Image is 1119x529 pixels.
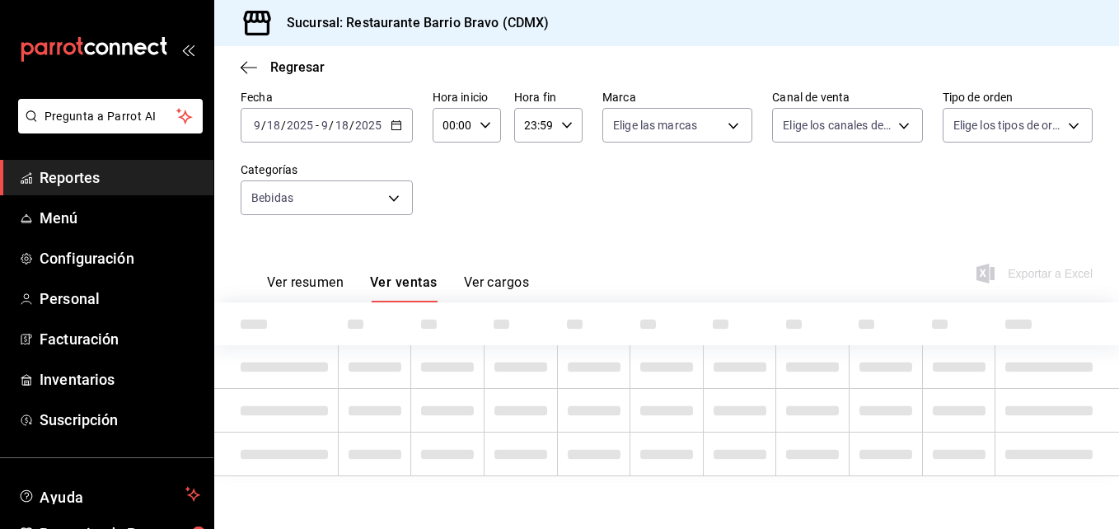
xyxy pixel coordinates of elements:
[261,119,266,132] span: /
[286,119,314,132] input: ----
[316,119,319,132] span: -
[281,119,286,132] span: /
[12,119,203,137] a: Pregunta a Parrot AI
[274,13,549,33] h3: Sucursal: Restaurante Barrio Bravo (CDMX)
[40,209,78,227] font: Menú
[40,485,179,504] span: Ayuda
[354,119,382,132] input: ----
[464,274,530,302] button: Ver cargos
[40,250,134,267] font: Configuración
[18,99,203,133] button: Pregunta a Parrot AI
[241,91,413,103] label: Fecha
[267,274,344,302] button: Ver resumen
[40,330,119,348] font: Facturación
[943,91,1093,103] label: Tipo de orden
[253,119,261,132] input: --
[783,117,892,133] span: Elige los canales de venta
[329,119,334,132] span: /
[40,290,100,307] font: Personal
[602,91,752,103] label: Marca
[44,108,177,125] span: Pregunta a Parrot AI
[433,91,501,103] label: Hora inicio
[241,164,413,176] label: Categorías
[613,117,697,133] span: Elige las marcas
[270,59,325,75] span: Regresar
[241,59,325,75] button: Regresar
[251,190,293,206] span: Bebidas
[772,91,922,103] label: Canal de venta
[40,371,115,388] font: Inventarios
[181,43,194,56] button: open_drawer_menu
[514,91,583,103] label: Hora fin
[40,411,118,428] font: Suscripción
[370,274,438,291] font: Ver ventas
[321,119,329,132] input: --
[40,169,100,186] font: Reportes
[266,119,281,132] input: --
[953,117,1062,133] span: Elige los tipos de orden
[349,119,354,132] span: /
[335,119,349,132] input: --
[267,274,529,302] div: Pestañas de navegación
